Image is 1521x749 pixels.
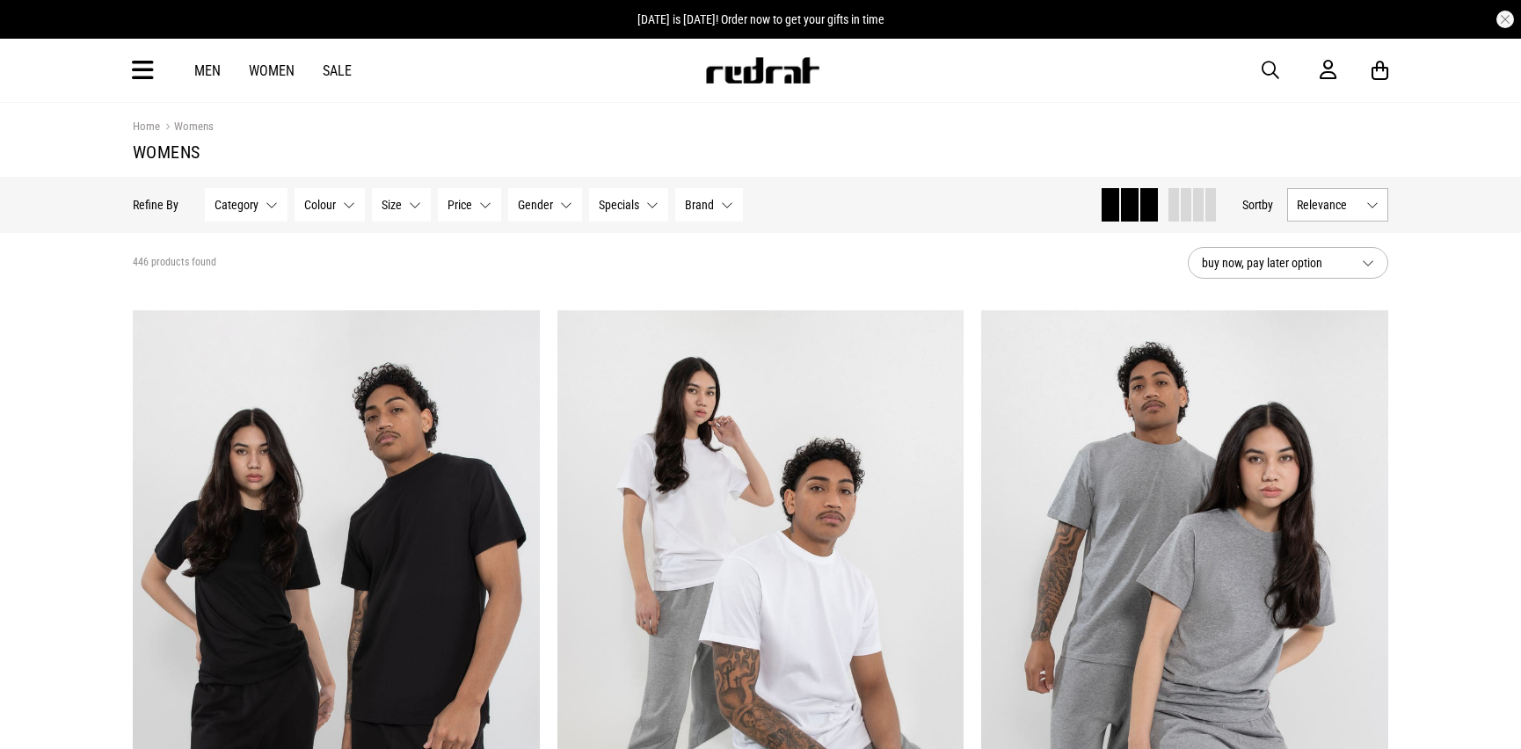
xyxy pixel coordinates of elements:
[133,198,178,212] p: Refine By
[685,198,714,212] span: Brand
[249,62,295,79] a: Women
[382,198,402,212] span: Size
[1242,194,1273,215] button: Sortby
[323,62,352,79] a: Sale
[599,198,639,212] span: Specials
[589,188,668,222] button: Specials
[160,120,214,136] a: Womens
[133,142,1388,163] h1: Womens
[448,198,472,212] span: Price
[205,188,287,222] button: Category
[518,198,553,212] span: Gender
[215,198,258,212] span: Category
[704,57,820,84] img: Redrat logo
[675,188,743,222] button: Brand
[133,120,160,133] a: Home
[304,198,336,212] span: Colour
[1287,188,1388,222] button: Relevance
[1262,198,1273,212] span: by
[194,62,221,79] a: Men
[637,12,884,26] span: [DATE] is [DATE]! Order now to get your gifts in time
[133,256,216,270] span: 446 products found
[372,188,431,222] button: Size
[1297,198,1359,212] span: Relevance
[295,188,365,222] button: Colour
[508,188,582,222] button: Gender
[438,188,501,222] button: Price
[1188,247,1388,279] button: buy now, pay later option
[1202,252,1348,273] span: buy now, pay later option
